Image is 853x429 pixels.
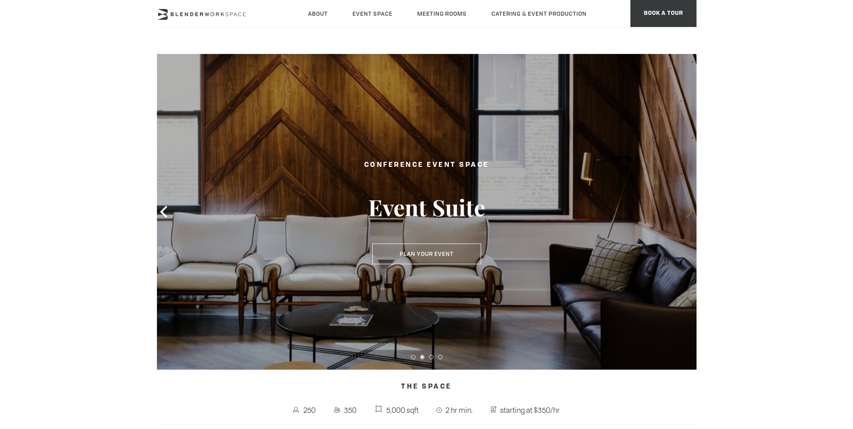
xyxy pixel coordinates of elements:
[302,403,318,417] span: 250
[498,403,562,417] span: starting at $350/hr
[443,403,475,417] span: 2 hr min.
[157,379,697,396] h4: The Space
[323,193,530,221] h3: Event Suite
[342,403,359,417] span: 350
[372,244,481,264] button: Plan Your Event
[323,160,530,171] h2: Conference Event Space
[384,403,421,417] span: 5,000 sqft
